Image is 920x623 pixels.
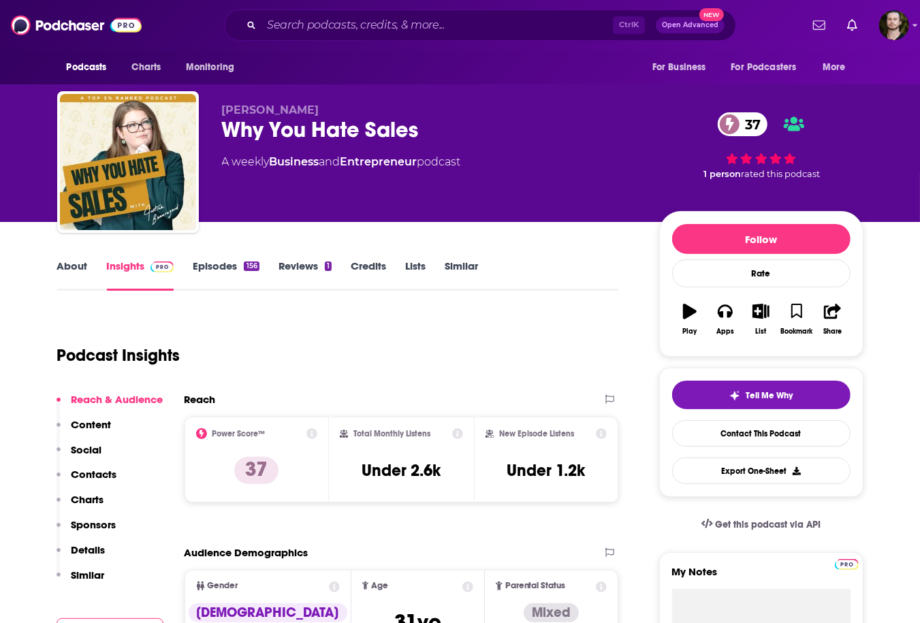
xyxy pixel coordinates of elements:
h2: Reach [185,393,216,406]
span: Parental Status [505,581,566,590]
span: Gender [208,581,238,590]
h3: Under 2.6k [362,460,441,481]
span: More [823,58,846,77]
a: Business [270,155,319,168]
p: Content [72,418,112,431]
div: Search podcasts, credits, & more... [224,10,736,41]
span: Monitoring [186,58,234,77]
button: Content [57,418,112,443]
span: Open Advanced [662,22,718,29]
button: open menu [176,54,252,80]
span: and [319,155,340,168]
img: User Profile [879,10,909,40]
img: Why You Hate Sales [60,94,196,230]
a: Contact This Podcast [672,420,851,447]
button: Reach & Audience [57,393,163,418]
img: Podchaser - Follow, Share and Rate Podcasts [11,12,142,38]
div: Play [682,328,697,336]
a: Reviews1 [279,259,332,291]
span: Tell Me Why [746,390,793,401]
a: Pro website [835,557,859,570]
button: Apps [708,295,743,344]
button: Charts [57,493,104,518]
button: List [743,295,778,344]
a: Show notifications dropdown [808,14,831,37]
span: Podcasts [67,58,107,77]
div: Rate [672,259,851,287]
button: open menu [643,54,723,80]
img: Podchaser Pro [150,261,174,272]
button: open menu [723,54,816,80]
a: About [57,259,88,291]
button: open menu [57,54,125,80]
span: Ctrl K [613,16,645,34]
button: Bookmark [779,295,814,344]
a: Get this podcast via API [691,508,832,541]
button: Show profile menu [879,10,909,40]
span: 37 [731,112,767,136]
div: 1 [325,261,332,271]
a: Credits [351,259,386,291]
div: 156 [244,261,259,271]
button: tell me why sparkleTell Me Why [672,381,851,409]
div: Bookmark [780,328,812,336]
img: tell me why sparkle [729,390,740,401]
p: Reach & Audience [72,393,163,406]
div: Share [823,328,842,336]
label: My Notes [672,565,851,589]
div: Mixed [524,603,579,622]
div: A weekly podcast [222,154,461,170]
h1: Podcast Insights [57,345,180,366]
button: Share [814,295,850,344]
img: Podchaser Pro [835,559,859,570]
button: Open AdvancedNew [656,17,725,33]
button: open menu [813,54,863,80]
span: Charts [132,58,161,77]
a: 37 [718,112,767,136]
span: For Podcasters [731,58,797,77]
span: [PERSON_NAME] [222,103,319,116]
button: Sponsors [57,518,116,543]
h2: Audience Demographics [185,546,308,559]
a: Entrepreneur [340,155,417,168]
div: 37 1 personrated this podcast [659,103,863,188]
button: Details [57,543,106,569]
button: Contacts [57,468,117,493]
a: Episodes156 [193,259,259,291]
p: Contacts [72,468,117,481]
p: Social [72,443,102,456]
a: Similar [445,259,478,291]
span: For Business [652,58,706,77]
div: List [756,328,767,336]
span: 1 person [704,169,742,179]
h2: Power Score™ [212,429,266,438]
button: Social [57,443,102,468]
span: rated this podcast [742,169,821,179]
button: Follow [672,224,851,254]
h2: New Episode Listens [499,429,574,438]
h3: Under 1.2k [507,460,586,481]
button: Similar [57,569,105,594]
div: Apps [716,328,734,336]
span: Logged in as OutlierAudio [879,10,909,40]
p: Similar [72,569,105,581]
span: Age [371,581,388,590]
a: InsightsPodchaser Pro [107,259,174,291]
button: Export One-Sheet [672,458,851,484]
p: Charts [72,493,104,506]
div: [DEMOGRAPHIC_DATA] [189,603,347,622]
button: Play [672,295,708,344]
span: Get this podcast via API [715,519,821,530]
a: Show notifications dropdown [842,14,863,37]
p: Sponsors [72,518,116,531]
span: New [699,8,724,21]
a: Lists [405,259,426,291]
a: Charts [123,54,170,80]
p: Details [72,543,106,556]
input: Search podcasts, credits, & more... [261,14,613,36]
p: 37 [234,457,279,484]
h2: Total Monthly Listens [353,429,430,438]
